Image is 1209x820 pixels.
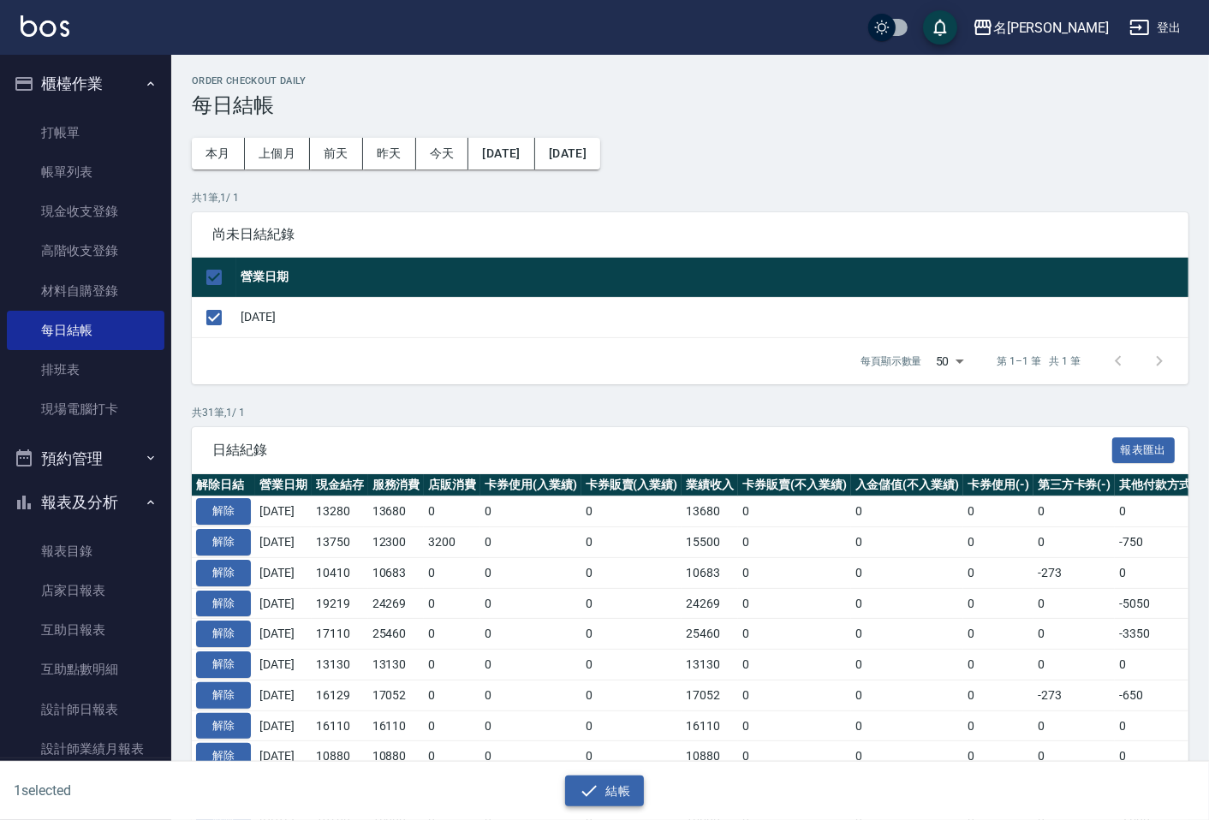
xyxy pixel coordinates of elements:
div: 名[PERSON_NAME] [993,17,1109,39]
th: 其他付款方式(-) [1115,474,1209,496]
td: 0 [738,557,851,588]
td: 0 [581,588,682,619]
p: 第 1–1 筆 共 1 筆 [998,354,1081,369]
td: 0 [480,741,581,772]
td: 0 [738,650,851,680]
td: 12300 [368,527,425,558]
td: 0 [424,741,480,772]
button: 報表及分析 [7,480,164,525]
td: 16110 [368,710,425,741]
h6: 1 selected [14,780,299,801]
button: 解除 [196,651,251,678]
td: 0 [738,527,851,558]
img: Logo [21,15,69,37]
td: 13680 [368,496,425,527]
td: 10880 [682,741,738,772]
td: 13680 [682,496,738,527]
td: [DATE] [255,496,312,527]
td: 0 [1115,557,1209,588]
td: 0 [1115,710,1209,741]
button: 解除 [196,560,251,586]
td: 10410 [312,557,368,588]
th: 店販消費 [424,474,480,496]
td: 0 [424,680,480,710]
td: 0 [963,588,1033,619]
th: 卡券使用(入業績) [480,474,581,496]
span: 日結紀錄 [212,442,1112,459]
th: 解除日結 [192,474,255,496]
a: 現金收支登錄 [7,192,164,231]
td: 0 [1033,650,1116,680]
td: 16129 [312,680,368,710]
td: -5050 [1115,588,1209,619]
button: 解除 [196,743,251,769]
button: 結帳 [565,775,645,807]
td: [DATE] [255,710,312,741]
td: [DATE] [255,557,312,588]
td: 24269 [682,588,738,619]
a: 設計師日報表 [7,690,164,729]
th: 營業日期 [255,474,312,496]
td: 0 [738,619,851,650]
td: 0 [424,588,480,619]
td: 19219 [312,588,368,619]
td: -750 [1115,527,1209,558]
td: 0 [581,741,682,772]
td: 0 [851,741,964,772]
td: 0 [480,619,581,650]
button: 昨天 [363,138,416,169]
td: 0 [738,680,851,710]
td: 25460 [368,619,425,650]
th: 營業日期 [236,258,1188,298]
td: 0 [480,527,581,558]
td: 0 [851,496,964,527]
td: [DATE] [255,680,312,710]
td: 0 [581,710,682,741]
a: 店家日報表 [7,571,164,610]
td: [DATE] [255,650,312,680]
button: save [923,10,957,45]
button: 報表匯出 [1112,437,1176,464]
td: -273 [1033,680,1116,710]
td: [DATE] [255,741,312,772]
td: 0 [581,527,682,558]
td: 0 [480,557,581,588]
button: 解除 [196,713,251,740]
span: 尚未日結紀錄 [212,226,1168,243]
button: 名[PERSON_NAME] [966,10,1116,45]
td: 0 [738,741,851,772]
td: 13130 [312,650,368,680]
th: 業績收入 [682,474,738,496]
td: 0 [963,680,1033,710]
a: 帳單列表 [7,152,164,192]
td: 0 [1115,741,1209,772]
button: 預約管理 [7,437,164,481]
td: -273 [1033,557,1116,588]
td: 13130 [682,650,738,680]
td: 0 [851,650,964,680]
h2: Order checkout daily [192,75,1188,86]
td: 25460 [682,619,738,650]
a: 材料自購登錄 [7,271,164,311]
td: 0 [480,496,581,527]
td: 0 [963,741,1033,772]
th: 第三方卡券(-) [1033,474,1116,496]
td: 3200 [424,527,480,558]
td: 0 [1115,650,1209,680]
th: 卡券使用(-) [963,474,1033,496]
td: 0 [581,680,682,710]
td: 0 [851,527,964,558]
td: 0 [581,496,682,527]
td: 0 [1033,527,1116,558]
td: 0 [1033,496,1116,527]
th: 卡券販賣(不入業績) [738,474,851,496]
td: 0 [480,710,581,741]
td: 0 [963,527,1033,558]
td: 0 [581,557,682,588]
td: 0 [581,619,682,650]
td: [DATE] [255,527,312,558]
button: [DATE] [535,138,600,169]
td: 0 [963,710,1033,741]
td: [DATE] [236,297,1188,337]
button: 解除 [196,498,251,525]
